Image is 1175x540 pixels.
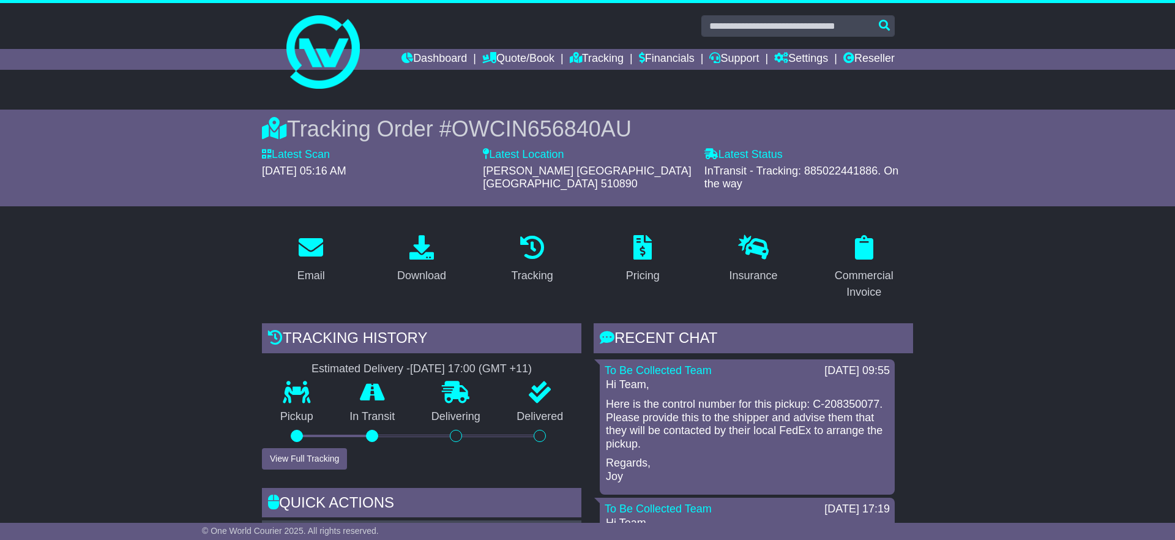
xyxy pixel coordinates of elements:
[824,364,890,378] div: [DATE] 09:55
[483,148,564,162] label: Latest Location
[721,231,785,288] a: Insurance
[843,49,895,70] a: Reseller
[729,268,777,284] div: Insurance
[389,231,454,288] a: Download
[401,49,467,70] a: Dashboard
[262,148,330,162] label: Latest Scan
[709,49,759,70] a: Support
[413,410,499,424] p: Delivering
[824,503,890,516] div: [DATE] 17:19
[289,231,333,288] a: Email
[822,268,905,301] div: Commercial Invoice
[606,517,889,530] p: Hi Team,
[262,488,581,521] div: Quick Actions
[482,49,554,70] a: Quote/Book
[410,362,532,376] div: [DATE] 17:00 (GMT +11)
[774,49,828,70] a: Settings
[570,49,624,70] a: Tracking
[297,268,325,284] div: Email
[606,398,889,451] p: Here is the control number for this pickup: C-208350077. Please provide this to the shipper and a...
[262,323,581,356] div: Tracking history
[704,165,899,190] span: InTransit - Tracking: 885022441886. On the way
[606,457,889,483] p: Regards, Joy
[704,148,783,162] label: Latest Status
[594,323,913,356] div: RECENT CHAT
[397,268,446,284] div: Download
[483,165,691,190] span: [PERSON_NAME] [GEOGRAPHIC_DATA] [GEOGRAPHIC_DATA] 510890
[202,526,379,536] span: © One World Courier 2025. All rights reserved.
[606,378,889,392] p: Hi Team,
[262,410,332,424] p: Pickup
[262,362,581,376] div: Estimated Delivery -
[332,410,414,424] p: In Transit
[815,231,913,305] a: Commercial Invoice
[262,116,913,142] div: Tracking Order #
[512,268,553,284] div: Tracking
[262,448,347,470] button: View Full Tracking
[626,268,660,284] div: Pricing
[605,503,712,515] a: To Be Collected Team
[504,231,561,288] a: Tracking
[605,364,712,377] a: To Be Collected Team
[639,49,695,70] a: Financials
[262,165,346,177] span: [DATE] 05:16 AM
[499,410,582,424] p: Delivered
[618,231,668,288] a: Pricing
[452,116,632,141] span: OWCIN656840AU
